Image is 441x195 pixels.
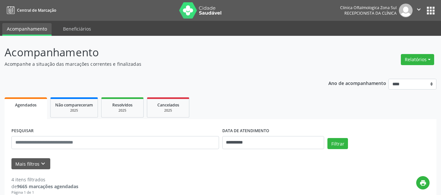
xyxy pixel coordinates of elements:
[340,5,397,10] div: Clinica Oftalmologica Zona Sul
[416,176,430,189] button: print
[222,126,269,136] label: DATA DE ATENDIMENTO
[17,7,56,13] span: Central de Marcação
[5,5,56,16] a: Central de Marcação
[399,4,413,17] img: img
[11,176,78,183] div: 4 itens filtrados
[157,102,179,108] span: Cancelados
[344,10,397,16] span: Recepcionista da clínica
[55,102,93,108] span: Não compareceram
[11,158,50,170] button: Mais filtroskeyboard_arrow_down
[112,102,133,108] span: Resolvidos
[106,108,139,113] div: 2025
[15,102,37,108] span: Agendados
[415,6,422,13] i: 
[152,108,184,113] div: 2025
[55,108,93,113] div: 2025
[413,4,425,17] button: 
[425,5,436,16] button: apps
[5,61,307,67] p: Acompanhe a situação das marcações correntes e finalizadas
[58,23,96,35] a: Beneficiários
[17,183,78,189] strong: 9665 marcações agendadas
[11,183,78,190] div: de
[328,79,386,87] p: Ano de acompanhamento
[11,126,34,136] label: PESQUISAR
[327,138,348,149] button: Filtrar
[5,44,307,61] p: Acompanhamento
[39,160,47,167] i: keyboard_arrow_down
[401,54,434,65] button: Relatórios
[419,179,427,187] i: print
[2,23,52,36] a: Acompanhamento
